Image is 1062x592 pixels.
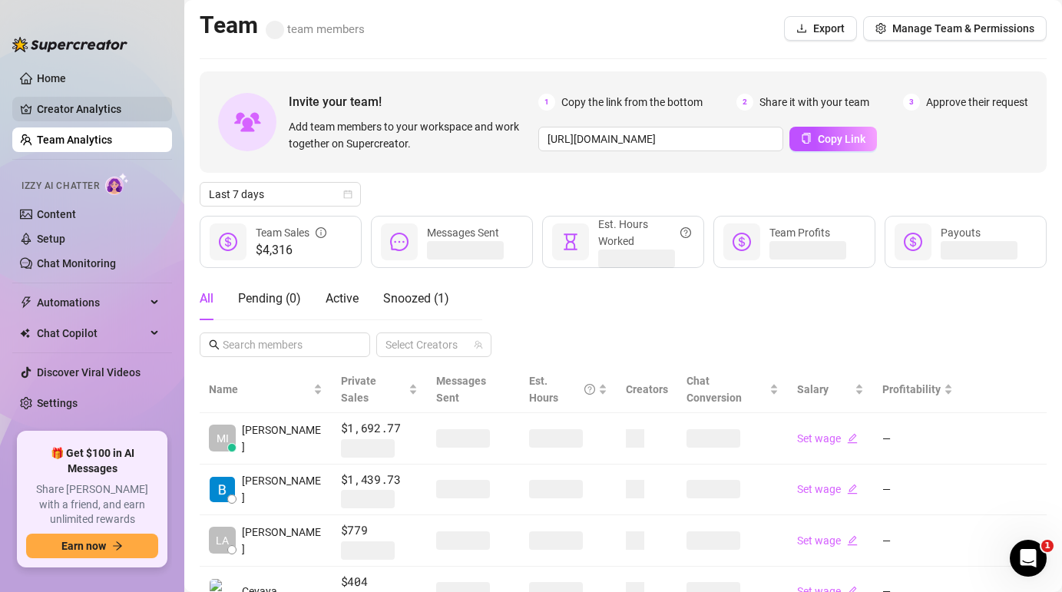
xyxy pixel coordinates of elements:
[209,339,220,350] span: search
[26,446,158,476] span: 🎁 Get $100 in AI Messages
[37,257,116,270] a: Chat Monitoring
[341,573,418,591] span: $404
[873,515,962,567] td: —
[903,94,920,111] span: 3
[769,227,830,239] span: Team Profits
[813,22,845,35] span: Export
[242,524,323,557] span: [PERSON_NAME]
[882,383,941,395] span: Profitability
[37,134,112,146] a: Team Analytics
[474,340,483,349] span: team
[37,97,160,121] a: Creator Analytics
[37,397,78,409] a: Settings
[561,233,580,251] span: hourglass
[797,383,829,395] span: Salary
[238,289,301,308] div: Pending ( 0 )
[875,23,886,34] span: setting
[797,534,858,547] a: Set wageedit
[818,133,865,145] span: Copy Link
[383,291,449,306] span: Snoozed ( 1 )
[209,183,352,206] span: Last 7 days
[863,16,1047,41] button: Manage Team & Permissions
[797,483,858,495] a: Set wageedit
[256,241,326,260] span: $4,316
[20,296,32,309] span: thunderbolt
[789,127,877,151] button: Copy Link
[37,233,65,245] a: Setup
[873,465,962,516] td: —
[873,413,962,465] td: —
[427,227,499,239] span: Messages Sent
[200,289,213,308] div: All
[37,321,146,346] span: Chat Copilot
[341,375,376,404] span: Private Sales
[341,521,418,540] span: $779
[584,372,595,406] span: question-circle
[223,336,349,353] input: Search members
[61,540,106,552] span: Earn now
[598,216,691,250] div: Est. Hours Worked
[801,133,812,144] span: copy
[904,233,922,251] span: dollar-circle
[316,224,326,241] span: info-circle
[538,94,555,111] span: 1
[37,366,141,379] a: Discover Viral Videos
[266,22,365,36] span: team members
[796,23,807,34] span: download
[242,422,323,455] span: [PERSON_NAME]
[847,433,858,444] span: edit
[210,477,235,502] img: Barbara van der…
[390,233,409,251] span: message
[26,534,158,558] button: Earn nowarrow-right
[847,484,858,494] span: edit
[37,72,66,84] a: Home
[209,381,310,398] span: Name
[200,11,365,40] h2: Team
[784,16,857,41] button: Export
[1041,540,1054,552] span: 1
[105,173,129,195] img: AI Chatter
[617,366,677,413] th: Creators
[926,94,1028,111] span: Approve their request
[112,541,123,551] span: arrow-right
[529,372,595,406] div: Est. Hours
[343,190,352,199] span: calendar
[26,482,158,528] span: Share [PERSON_NAME] with a friend, and earn unlimited rewards
[37,208,76,220] a: Content
[200,366,332,413] th: Name
[941,227,981,239] span: Payouts
[436,375,486,404] span: Messages Sent
[892,22,1034,35] span: Manage Team & Permissions
[22,179,99,193] span: Izzy AI Chatter
[256,224,326,241] div: Team Sales
[341,419,418,438] span: $1,692.77
[20,328,30,339] img: Chat Copilot
[797,432,858,445] a: Set wageedit
[561,94,703,111] span: Copy the link from the bottom
[736,94,753,111] span: 2
[242,472,323,506] span: [PERSON_NAME]
[216,532,229,549] span: LA
[326,291,359,306] span: Active
[289,92,538,111] span: Invite your team!
[341,471,418,489] span: $1,439.73
[686,375,742,404] span: Chat Conversion
[1010,540,1047,577] iframe: Intercom live chat
[759,94,869,111] span: Share it with your team
[289,118,532,152] span: Add team members to your workspace and work together on Supercreator.
[733,233,751,251] span: dollar-circle
[219,233,237,251] span: dollar-circle
[847,535,858,546] span: edit
[217,430,229,447] span: MI
[37,290,146,315] span: Automations
[680,216,691,250] span: question-circle
[12,37,127,52] img: logo-BBDzfeDw.svg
